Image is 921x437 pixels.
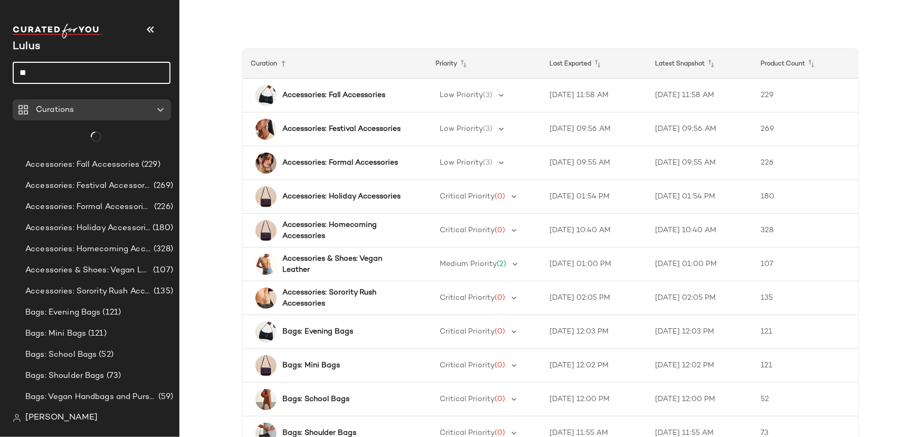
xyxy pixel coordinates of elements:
[255,355,277,376] img: 2722651_02_front_2025-09-24.jpg
[647,180,752,214] td: [DATE] 01:54 PM
[440,395,495,403] span: Critical Priority
[495,294,506,302] span: (0)
[283,287,409,309] b: Accessories: Sorority Rush Accessories
[428,49,542,79] th: Priority
[255,288,277,309] img: 2753971_01_OM_2025-10-06.jpg
[495,193,506,201] span: (0)
[440,91,483,99] span: Low Priority
[255,119,277,140] img: 2720031_01_OM_2025-08-05.jpg
[25,307,101,319] span: Bags: Evening Bags
[752,180,858,214] td: 180
[752,112,858,146] td: 269
[283,123,401,135] b: Accessories: Festival Accessories
[483,91,493,99] span: (3)
[647,214,752,248] td: [DATE] 10:40 AM
[752,49,858,79] th: Product Count
[495,226,506,234] span: (0)
[25,264,151,277] span: Accessories & Shoes: Vegan Leather
[243,49,428,79] th: Curation
[152,201,173,213] span: (226)
[25,243,151,255] span: Accessories: Homecoming Accessories
[139,159,160,171] span: (229)
[647,349,752,383] td: [DATE] 12:02 PM
[36,104,74,116] span: Curations
[541,315,647,349] td: [DATE] 12:03 PM
[283,360,340,371] b: Bags: Mini Bags
[541,112,647,146] td: [DATE] 09:56 AM
[255,153,277,174] img: 2735831_03_OM_2025-07-21.jpg
[752,146,858,180] td: 226
[13,414,21,422] img: svg%3e
[541,383,647,416] td: [DATE] 12:00 PM
[440,193,495,201] span: Critical Priority
[283,394,350,405] b: Bags: School Bags
[440,362,495,369] span: Critical Priority
[495,395,506,403] span: (0)
[255,321,277,343] img: 2724691_01_OM_2025-09-24.jpg
[647,383,752,416] td: [DATE] 12:00 PM
[541,49,647,79] th: Last Exported
[283,90,386,101] b: Accessories: Fall Accessories
[25,286,151,298] span: Accessories: Sorority Rush Accessories
[541,248,647,281] td: [DATE] 01:00 PM
[752,349,858,383] td: 121
[25,222,150,234] span: Accessories: Holiday Accessories
[541,281,647,315] td: [DATE] 02:05 PM
[97,349,113,361] span: (52)
[752,281,858,315] td: 135
[255,389,277,410] img: 2753111_01_OM_2025-08-25.jpg
[497,260,507,268] span: (2)
[647,49,752,79] th: Latest Snapshot
[283,253,409,275] b: Accessories & Shoes: Vegan Leather
[151,243,173,255] span: (328)
[647,248,752,281] td: [DATE] 01:00 PM
[151,180,173,192] span: (269)
[647,112,752,146] td: [DATE] 09:56 AM
[541,79,647,112] td: [DATE] 11:58 AM
[25,201,152,213] span: Accessories: Formal Accessories
[25,370,105,382] span: Bags: Shoulder Bags
[105,370,121,382] span: (73)
[752,248,858,281] td: 107
[156,391,173,403] span: (59)
[752,79,858,112] td: 229
[647,79,752,112] td: [DATE] 11:58 AM
[150,222,173,234] span: (180)
[541,146,647,180] td: [DATE] 09:55 AM
[255,220,277,241] img: 2722651_02_front_2025-09-24.jpg
[283,191,401,202] b: Accessories: Holiday Accessories
[101,307,121,319] span: (121)
[151,286,173,298] span: (135)
[86,328,107,340] span: (121)
[25,349,97,361] span: Bags: School Bags
[440,260,497,268] span: Medium Priority
[541,180,647,214] td: [DATE] 01:54 PM
[752,383,858,416] td: 52
[440,159,483,167] span: Low Priority
[647,315,752,349] td: [DATE] 12:03 PM
[752,214,858,248] td: 328
[13,24,102,39] img: cfy_white_logo.C9jOOHJF.svg
[283,326,354,337] b: Bags: Evening Bags
[440,294,495,302] span: Critical Priority
[752,315,858,349] td: 121
[440,226,495,234] span: Critical Priority
[440,125,483,133] span: Low Priority
[647,146,752,180] td: [DATE] 09:55 AM
[647,281,752,315] td: [DATE] 02:05 PM
[255,85,277,106] img: 2724691_01_OM_2025-09-24.jpg
[541,214,647,248] td: [DATE] 10:40 AM
[440,328,495,336] span: Critical Priority
[483,159,493,167] span: (3)
[495,362,506,369] span: (0)
[25,412,98,424] span: [PERSON_NAME]
[495,328,506,336] span: (0)
[440,429,495,437] span: Critical Priority
[255,186,277,207] img: 2722651_02_front_2025-09-24.jpg
[495,429,506,437] span: (0)
[25,391,156,403] span: Bags: Vegan Handbags and Purses
[25,159,139,171] span: Accessories: Fall Accessories
[13,41,40,52] span: Current Company Name
[25,328,86,340] span: Bags: Mini Bags
[151,264,173,277] span: (107)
